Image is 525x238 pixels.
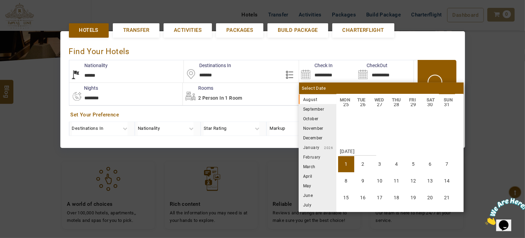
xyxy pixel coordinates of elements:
[317,98,365,102] small: 2025
[123,27,149,34] span: Transfer
[69,62,108,69] label: Nationality
[422,156,438,172] li: Saturday, 6 September 2025
[372,206,388,223] li: Wednesday, 24 September 2025
[355,190,371,206] li: Tuesday, 16 September 2025
[216,23,263,37] a: Packages
[278,27,318,34] span: Build Package
[422,97,438,113] li: Saturday, 30 August 2025
[299,114,336,123] li: October
[79,27,98,34] span: Hotels
[299,171,336,181] li: April
[405,206,421,223] li: Friday, 26 September 2025
[338,173,354,189] li: Monday, 8 September 2025
[354,96,371,103] li: TUE
[174,27,202,34] span: Activities
[164,23,212,37] a: Activities
[439,206,455,223] li: Sunday, 28 September 2025
[183,85,213,91] label: Rooms
[356,62,387,69] label: CheckOut
[389,173,405,189] li: Thursday, 11 September 2025
[372,156,388,172] li: Wednesday, 3 September 2025
[372,173,388,189] li: Wednesday, 10 September 2025
[332,23,394,37] a: Charterflight
[338,190,354,206] li: Monday, 15 September 2025
[343,27,384,34] span: Charterflight
[226,27,253,34] span: Packages
[439,190,455,206] li: Sunday, 21 September 2025
[405,97,421,113] li: Friday, 29 August 2025
[439,173,455,189] li: Sunday, 14 September 2025
[423,96,440,103] li: SAT
[338,206,354,223] li: Monday, 22 September 2025
[356,60,414,83] input: Search
[405,190,421,206] li: Friday, 19 September 2025
[69,23,109,37] a: Hotels
[138,126,160,131] span: Nationality
[355,97,371,113] li: Tuesday, 26 August 2025
[299,142,336,152] li: January
[482,195,525,228] iframe: chat widget
[388,96,406,103] li: THU
[355,206,371,223] li: Tuesday, 23 September 2025
[338,156,354,172] li: Monday, 1 September 2025
[184,62,231,69] label: Destinations In
[355,156,371,172] li: Tuesday, 2 September 2025
[71,111,455,118] a: Set Your Preference
[340,143,376,156] strong: [DATE]
[299,123,336,133] li: November
[198,95,242,101] span: 2 Person in 1 Room
[299,190,336,200] li: June
[72,126,104,131] span: Destinations In
[69,40,456,60] div: Find Your Hotels
[320,146,333,150] small: 2026
[336,96,354,103] li: MON
[355,173,371,189] li: Tuesday, 9 September 2025
[422,173,438,189] li: Saturday, 13 September 2025
[113,23,159,37] a: Transfer
[299,200,336,210] li: July
[299,152,336,162] li: February
[299,133,336,142] li: December
[439,97,455,113] li: Sunday, 31 August 2025
[299,162,336,171] li: March
[389,156,405,172] li: Thursday, 4 September 2025
[371,96,389,103] li: WED
[372,190,388,206] li: Wednesday, 17 September 2025
[299,104,336,114] li: September
[267,23,328,37] a: Build Package
[405,173,421,189] li: Friday, 12 September 2025
[389,190,405,206] li: Thursday, 18 September 2025
[299,60,356,83] input: Search
[69,85,98,91] label: nights
[405,156,421,172] li: Friday, 5 September 2025
[422,190,438,206] li: Saturday, 20 September 2025
[299,62,333,69] label: Check In
[389,206,405,223] li: Thursday, 25 September 2025
[299,83,464,94] div: Select Date
[422,206,438,223] li: Saturday, 27 September 2025
[439,156,455,172] li: Sunday, 7 September 2025
[406,96,423,103] li: FRI
[338,97,354,113] li: Monday, 25 August 2025
[299,181,336,190] li: May
[440,96,458,103] li: SUN
[204,126,226,131] span: Star Rating
[372,97,388,113] li: Wednesday, 27 August 2025
[3,3,45,30] img: Chat attention grabber
[299,95,336,104] li: August
[389,97,405,113] li: Thursday, 28 August 2025
[270,126,285,131] span: Markup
